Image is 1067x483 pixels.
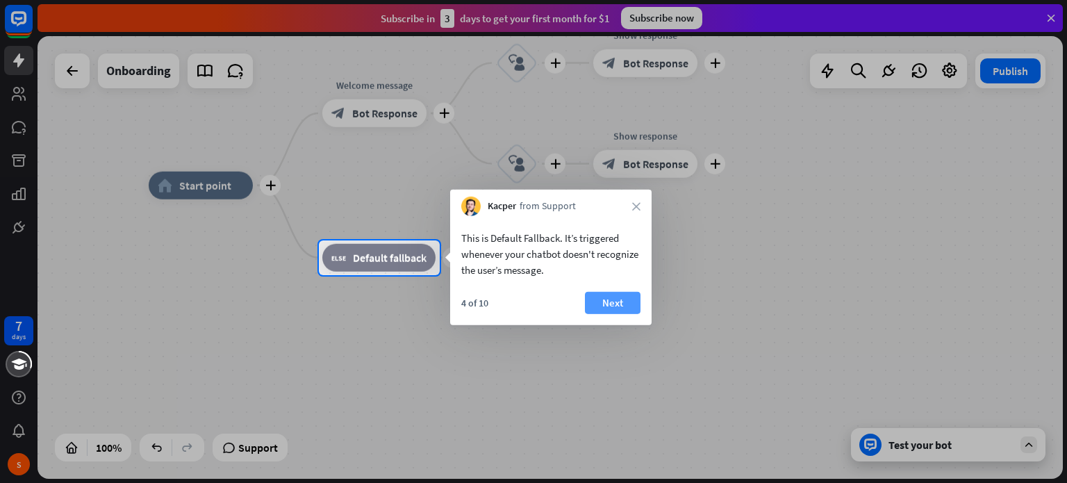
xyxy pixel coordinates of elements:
div: 4 of 10 [461,297,488,309]
span: from Support [520,199,576,213]
i: close [632,202,640,211]
button: Open LiveChat chat widget [11,6,53,47]
i: block_fallback [331,251,346,265]
button: Next [585,292,640,314]
span: Kacper [488,199,516,213]
span: Default fallback [353,251,427,265]
div: This is Default Fallback. It’s triggered whenever your chatbot doesn't recognize the user’s message. [461,230,640,278]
